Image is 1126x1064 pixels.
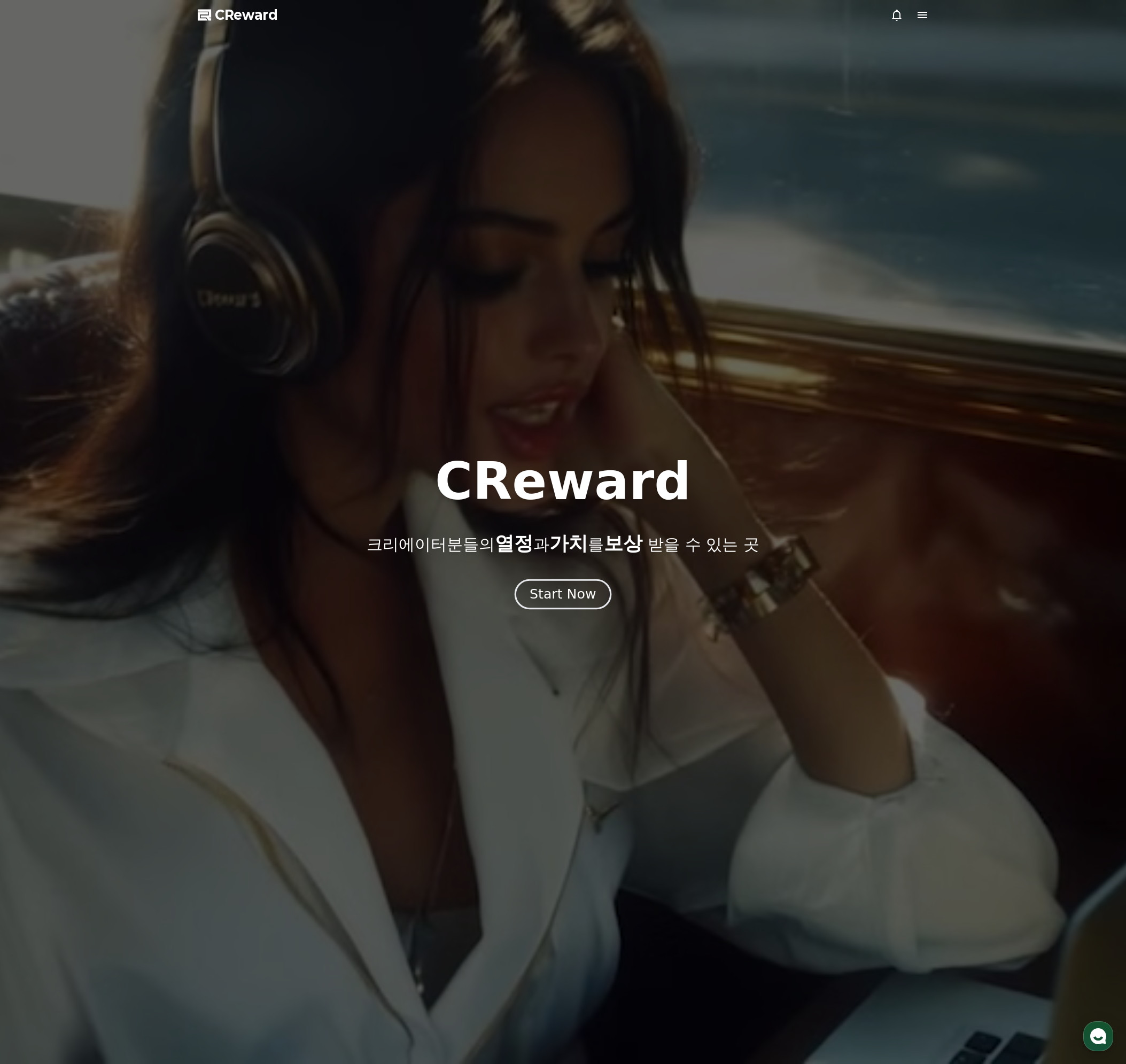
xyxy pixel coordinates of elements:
p: 크리에이터분들의 과 를 받을 수 있는 곳 [367,533,759,554]
span: 열정 [495,532,533,554]
button: Start Now [515,579,611,609]
a: Messages [71,339,138,366]
div: Start Now [530,585,596,603]
a: Settings [138,339,205,366]
a: CReward [198,6,278,24]
a: Start Now [517,591,609,601]
a: Home [3,339,71,366]
span: CReward [215,6,278,24]
span: Messages [89,355,120,364]
h1: CReward [435,456,691,507]
span: 가치 [549,532,588,554]
span: Home [27,355,46,363]
span: Settings [158,355,184,363]
span: 보상 [604,532,642,554]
